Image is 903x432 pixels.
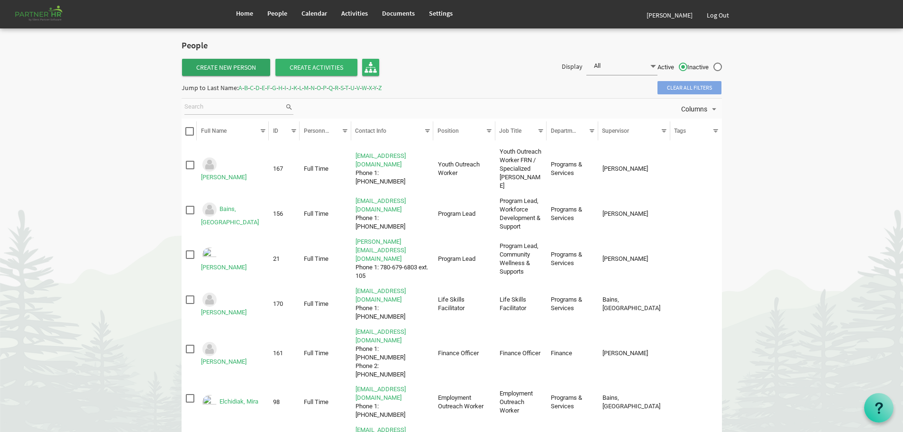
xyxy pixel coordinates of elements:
[269,146,300,193] td: 167 column header ID
[269,236,300,282] td: 21 column header ID
[340,83,344,92] span: S
[304,128,343,134] span: Personnel Type
[495,285,547,323] td: Life Skills Facilitator column header Job Title
[323,83,327,92] span: P
[495,195,547,233] td: Program Lead, Workforce Development & Support column header Job Title
[345,83,348,92] span: T
[238,83,242,92] span: A
[182,146,197,193] td: checkbox
[356,152,406,168] a: [EMAIL_ADDRESS][DOMAIN_NAME]
[356,197,406,213] a: [EMAIL_ADDRESS][DOMAIN_NAME]
[219,398,258,405] a: Elchidiak, Mira
[201,309,246,316] a: [PERSON_NAME]
[301,9,327,18] span: Calendar
[362,59,379,76] a: Organisation Chart
[598,285,670,323] td: Bains, Anchilla column header Supervisor
[351,146,434,193] td: megana@theopendoors.caPhone 1: 780-360-3868 is template cell column header Contact Info
[378,83,382,92] span: Z
[598,326,670,381] td: Solomon, Rahul column header Supervisor
[674,128,686,134] span: Tags
[700,2,736,28] a: Log Out
[201,264,246,271] a: [PERSON_NAME]
[598,383,670,421] td: Bains, Anchilla column header Supervisor
[657,81,721,94] span: Clear all filters
[269,383,300,421] td: 98 column header ID
[438,128,459,134] span: Position
[598,146,670,193] td: Cardinal, Amy column header Supervisor
[547,195,598,233] td: Programs & Services column header Departments
[300,326,351,381] td: Full Time column header Personnel Type
[197,326,269,381] td: Domingo, Fernando is template cell column header Full Name
[184,100,285,114] input: Search
[657,63,687,72] span: Active
[362,83,367,92] span: W
[183,99,295,119] div: Search
[299,83,302,92] span: L
[310,83,315,92] span: N
[182,285,197,323] td: checkbox
[328,83,333,92] span: Q
[272,83,276,92] span: G
[262,83,265,92] span: E
[351,326,434,381] td: fernandod@theopendoors.caPhone 1: 780-679-6803 ext 108Phone 2: 780-678-6130 is template cell colu...
[598,195,670,233] td: Garcia, Mylene column header Supervisor
[547,285,598,323] td: Programs & Services column header Departments
[382,9,415,18] span: Documents
[429,9,453,18] span: Settings
[244,83,248,92] span: B
[602,128,629,134] span: Supervisor
[255,83,260,92] span: D
[356,83,360,92] span: V
[351,236,434,282] td: amy@theopendoors.caPhone 1: 780-679-6803 ext. 105 is template cell column header Contact Info
[499,128,521,134] span: Job Title
[317,83,321,92] span: O
[680,99,721,119] div: Columns
[201,340,218,358] img: Could not locate image
[670,285,722,323] td: column header Tags
[236,9,253,18] span: Home
[547,236,598,282] td: Programs & Services column header Departments
[433,326,495,381] td: Finance Officer column header Position
[201,156,218,173] img: Could not locate image
[356,328,406,344] a: [EMAIL_ADDRESS][DOMAIN_NAME]
[197,146,269,193] td: Adkins, Megan is template cell column header Full Name
[182,195,197,233] td: checkbox
[201,174,246,181] a: [PERSON_NAME]
[551,128,583,134] span: Departments
[267,9,287,18] span: People
[273,128,278,134] span: ID
[365,61,377,74] img: org-chart.svg
[369,83,372,92] span: X
[670,195,722,233] td: column header Tags
[269,195,300,233] td: 156 column header ID
[547,326,598,381] td: Finance column header Departments
[293,83,297,92] span: K
[495,236,547,282] td: Program Lead, Community Wellness & Supports column header Job Title
[201,291,218,308] img: Could not locate image
[197,383,269,421] td: Elchidiak, Mira is template cell column header Full Name
[433,383,495,421] td: Employment Outreach Worker column header Position
[182,383,197,421] td: checkbox
[269,326,300,381] td: 161 column header ID
[197,285,269,323] td: Cox, Deanna is template cell column header Full Name
[182,41,260,51] h2: People
[304,83,309,92] span: M
[495,326,547,381] td: Finance Officer column header Job Title
[267,83,270,92] span: F
[201,394,218,411] img: Emp-db86dcfa-a4b5-423b-9310-dea251513417.png
[201,358,246,365] a: [PERSON_NAME]
[300,146,351,193] td: Full Time column header Personnel Type
[495,146,547,193] td: Youth Outreach Worker FRN / Specialized Crimi column header Job Title
[433,285,495,323] td: Life Skills Facilitator column header Position
[278,83,283,92] span: H
[269,285,300,323] td: 170 column header ID
[300,236,351,282] td: Full Time column header Personnel Type
[433,236,495,282] td: Program Lead column header Position
[284,83,286,92] span: I
[351,285,434,323] td: deannac@theopendoors.caPhone 1: 780-679-8836 is template cell column header Contact Info
[670,236,722,282] td: column header Tags
[356,287,406,303] a: [EMAIL_ADDRESS][DOMAIN_NAME]
[680,103,721,115] button: Columns
[182,59,270,76] a: Create New Person
[374,83,376,92] span: Y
